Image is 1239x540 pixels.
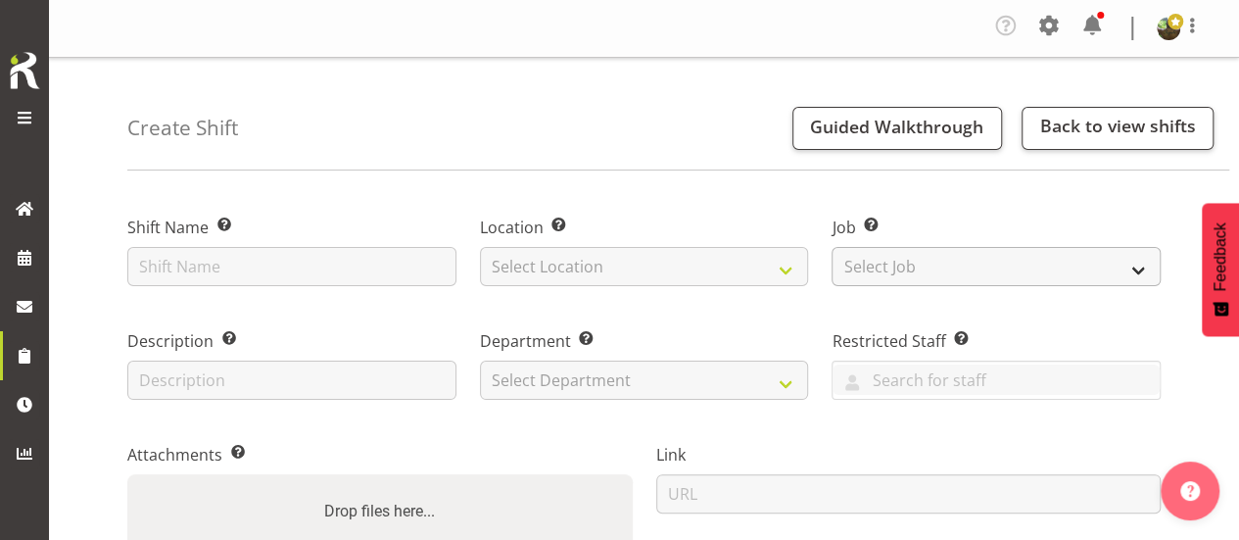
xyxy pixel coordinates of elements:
a: Back to view shifts [1022,107,1214,150]
img: help-xxl-2.png [1180,481,1200,501]
button: Guided Walkthrough [792,107,1002,150]
input: Search for staff [833,365,1160,395]
label: Drop files here... [316,492,443,531]
h4: Create Shift [127,117,238,139]
input: Description [127,361,456,400]
label: Department [480,329,809,353]
img: filipo-iupelid4dee51ae661687a442d92e36fb44151.png [1157,17,1180,40]
img: Rosterit icon logo [5,49,44,92]
label: Attachments [127,443,633,466]
label: Location [480,216,809,239]
span: Guided Walkthrough [810,115,983,138]
label: Description [127,329,456,353]
label: Job [832,216,1161,239]
span: Feedback [1212,222,1229,291]
input: Shift Name [127,247,456,286]
label: Shift Name [127,216,456,239]
input: URL [656,474,1162,514]
label: Link [656,443,1162,466]
button: Feedback - Show survey [1202,203,1239,336]
label: Restricted Staff [832,329,1161,353]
